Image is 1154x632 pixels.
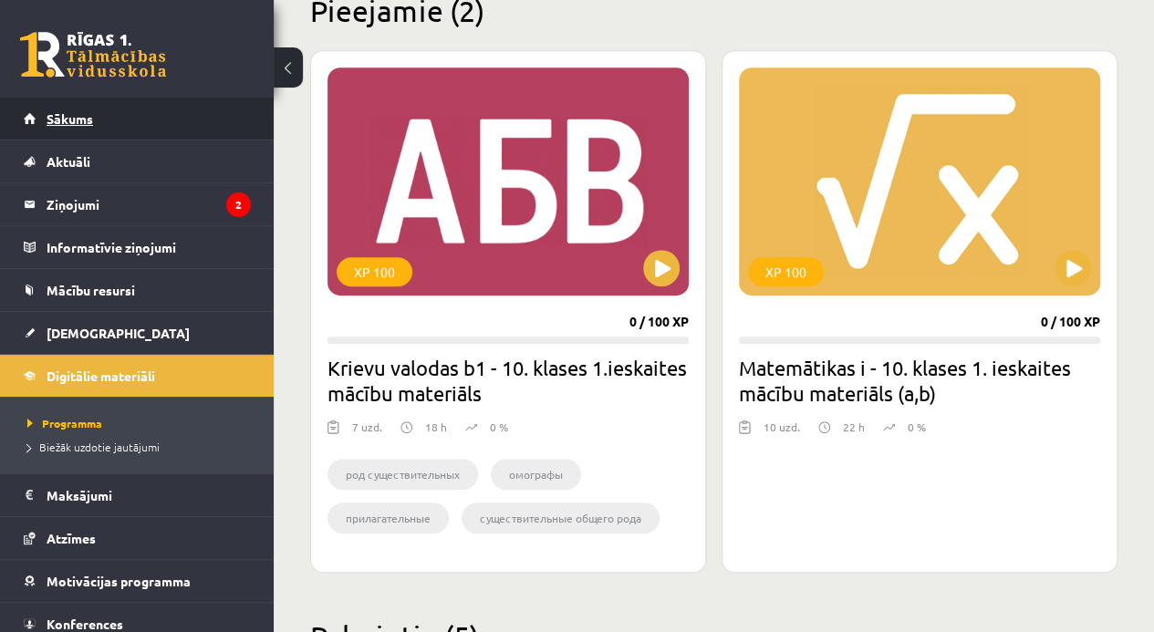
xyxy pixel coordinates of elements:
[27,439,255,455] a: Biežāk uzdotie jautājumi
[327,355,689,406] h2: Krievu valodas b1 - 10. klases 1.ieskaites mācību materiāls
[425,419,447,435] p: 18 h
[47,573,191,589] span: Motivācijas programma
[47,530,96,546] span: Atzīmes
[47,226,251,268] legend: Informatīvie ziņojumi
[739,355,1100,406] h2: Matemātikas i - 10. klases 1. ieskaites mācību materiāls (a,b)
[47,110,93,127] span: Sākums
[24,312,251,354] a: [DEMOGRAPHIC_DATA]
[47,282,135,298] span: Mācību resursi
[490,419,508,435] p: 0 %
[27,440,160,454] span: Biežāk uzdotie jautājumi
[24,140,251,182] a: Aktuāli
[226,192,251,217] i: 2
[27,416,102,430] span: Programma
[764,419,800,446] div: 10 uzd.
[47,616,123,632] span: Konferences
[337,257,412,286] div: XP 100
[843,419,865,435] p: 22 h
[24,474,251,516] a: Maksājumi
[47,474,251,516] legend: Maksājumi
[47,325,190,341] span: [DEMOGRAPHIC_DATA]
[24,517,251,559] a: Atzīmes
[24,226,251,268] a: Informatīvie ziņojumi
[24,269,251,311] a: Mācību resursi
[24,560,251,602] a: Motivācijas programma
[908,419,926,435] p: 0 %
[47,368,155,384] span: Digitālie materiāli
[327,459,478,490] li: род существительных
[491,459,581,490] li: омографы
[20,32,166,78] a: Rīgas 1. Tālmācības vidusskola
[24,183,251,225] a: Ziņojumi2
[352,419,382,446] div: 7 uzd.
[327,502,449,534] li: прилагательные
[24,98,251,140] a: Sākums
[47,153,90,170] span: Aktuāli
[24,355,251,397] a: Digitālie materiāli
[462,502,660,534] li: существительные общего рода
[47,183,251,225] legend: Ziņojumi
[27,415,255,431] a: Programma
[748,257,824,286] div: XP 100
